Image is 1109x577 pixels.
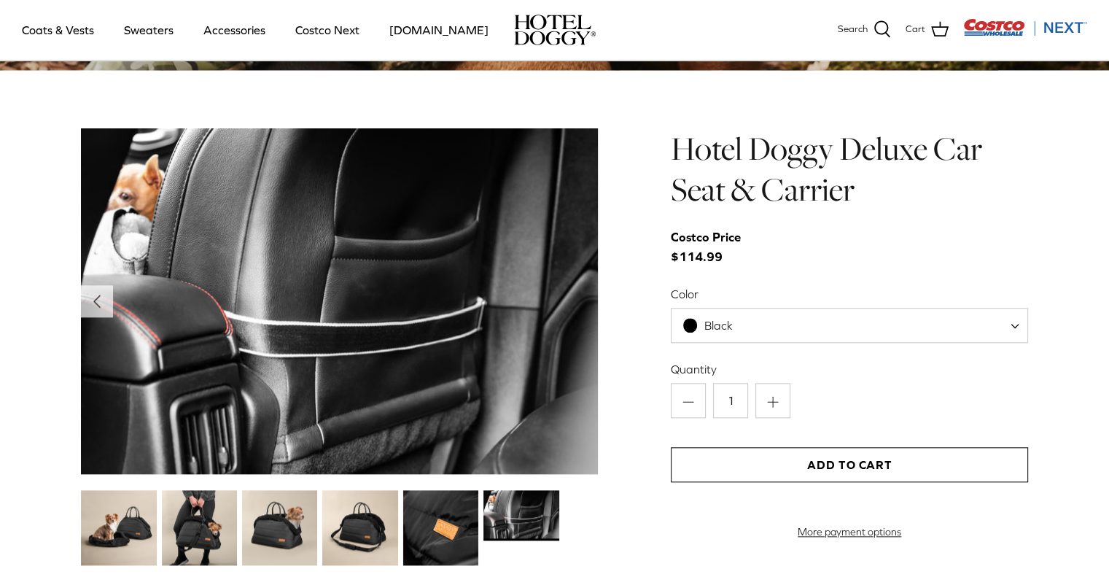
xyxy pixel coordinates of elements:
a: Accessories [190,5,279,55]
a: Sweaters [111,5,187,55]
a: Cart [906,20,949,39]
a: hoteldoggy.com hoteldoggycom [514,15,596,45]
img: Costco Next [963,18,1087,36]
a: Coats & Vests [9,5,107,55]
span: Cart [906,22,925,37]
img: hoteldoggycom [514,15,596,45]
a: Visit Costco Next [963,28,1087,39]
span: Black [704,319,733,332]
a: Search [838,20,891,39]
span: $114.99 [671,228,755,267]
span: Search [838,22,868,37]
div: Costco Price [671,228,741,247]
input: Quantity [713,383,748,418]
label: Quantity [671,361,1028,377]
a: More payment options [671,526,1028,538]
button: Previous [81,285,113,317]
span: Black [672,318,762,333]
label: Color [671,286,1028,302]
button: Add to Cart [671,447,1028,482]
a: [DOMAIN_NAME] [376,5,502,55]
a: Costco Next [282,5,373,55]
span: Black [671,308,1028,343]
h1: Hotel Doggy Deluxe Car Seat & Carrier [671,128,1028,211]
